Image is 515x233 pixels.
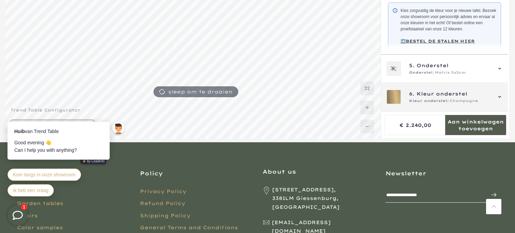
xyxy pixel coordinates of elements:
a: Shipping Policy [140,213,190,219]
a: Color samples [17,224,63,231]
font: [STREET_ADDRESS], [272,187,336,193]
a: Privacy Policy [140,188,186,194]
a: Refund Policy [140,200,185,206]
a: General Terms and Conditions [140,224,238,231]
font: 3381LM Giessenburg, [GEOGRAPHIC_DATA] [272,195,340,210]
iframe: bot iframe [1,88,134,205]
button: Ik heb een vraag [7,96,53,108]
iframe: toggle frame [1,198,35,232]
font: About us [263,168,296,175]
a: Back to top [486,199,501,214]
font: Policy [140,170,163,177]
font: Newsletter [386,170,426,177]
span: Ik heb een vraag [12,99,48,105]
